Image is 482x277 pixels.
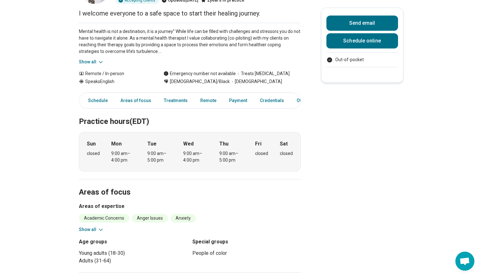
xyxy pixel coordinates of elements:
strong: Mon [111,140,122,148]
div: Emergency number not available [164,70,236,77]
a: Schedule [80,94,112,107]
h2: Practice hours (EDT) [79,101,301,127]
h2: Areas of focus [79,172,301,198]
strong: Sun [87,140,96,148]
div: closed [87,150,100,157]
h3: Areas of expertise [79,203,301,210]
button: Send email [326,16,398,31]
div: 9:00 am – 4:00 pm [111,150,136,164]
a: Payment [225,94,251,107]
li: Anger Issues [132,214,168,222]
div: closed [280,150,293,157]
a: Schedule online [326,33,398,48]
div: Open chat [455,252,474,271]
div: When does the program meet? [79,132,301,171]
span: [DEMOGRAPHIC_DATA]/Black [170,78,230,85]
a: Treatments [160,94,191,107]
div: closed [255,150,268,157]
span: Treats [MEDICAL_DATA] [236,70,290,77]
div: 9:00 am – 5:00 pm [219,150,244,164]
button: Show all [79,226,104,233]
div: Remote / In-person [79,70,151,77]
a: Credentials [256,94,288,107]
span: [DEMOGRAPHIC_DATA] [230,78,282,85]
strong: Tue [147,140,157,148]
ul: Payment options [326,56,398,63]
p: Mental health is not a destination, it is a journey” While life can be filled with challenges and... [79,28,301,55]
li: Academic Concerns [79,214,129,222]
a: Other [293,94,316,107]
strong: Thu [219,140,228,148]
h3: Special groups [192,238,301,246]
strong: Fri [255,140,261,148]
button: Show all [79,59,104,65]
li: People of color [192,249,301,257]
p: I welcome everyone to a safe space to start their healing journey. [79,9,301,18]
div: 9:00 am – 4:00 pm [183,150,208,164]
a: Areas of focus [117,94,155,107]
li: Adults (31-64) [79,257,187,265]
strong: Sat [280,140,288,148]
strong: Wed [183,140,194,148]
a: Remote [196,94,220,107]
h3: Age groups [79,238,187,246]
div: 9:00 am – 5:00 pm [147,150,172,164]
li: Out-of-pocket [326,56,398,63]
li: Young adults (18-30) [79,249,187,257]
div: Speaks English [79,78,151,85]
li: Anxiety [170,214,196,222]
